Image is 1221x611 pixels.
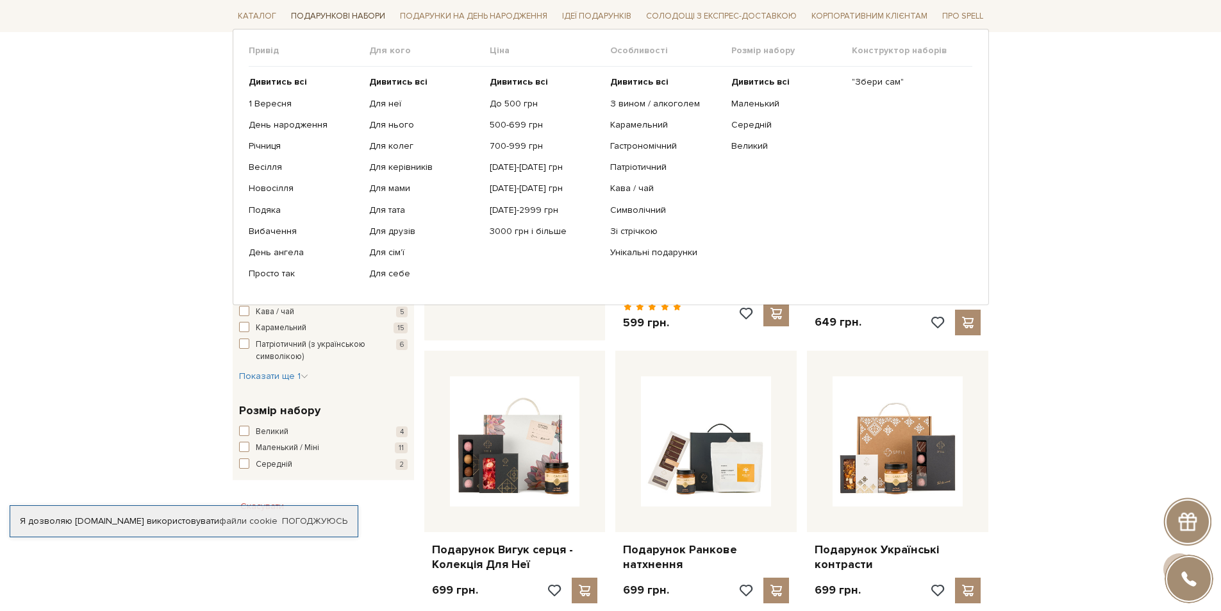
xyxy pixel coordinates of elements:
[490,140,601,152] a: 700-999 грн
[249,162,360,173] a: Весілля
[369,204,480,215] a: Для тата
[249,45,369,56] span: Привід
[610,226,721,237] a: Зі стрічкою
[369,76,428,87] b: Дивитись всі
[256,322,306,335] span: Карамельний
[256,426,288,439] span: Великий
[815,542,981,573] a: Подарунок Українські контрасти
[369,162,480,173] a: Для керівників
[490,76,548,87] b: Дивитись всі
[490,183,601,194] a: [DATE]-[DATE] грн
[557,6,636,26] span: Ідеї подарунків
[369,183,480,194] a: Для мами
[731,140,842,152] a: Великий
[432,583,478,598] p: 699 грн.
[282,515,347,527] a: Погоджуюсь
[249,140,360,152] a: Річниця
[731,97,842,109] a: Маленький
[239,370,308,383] button: Показати ще 1
[623,542,789,573] a: Подарунок Ранкове натхнення
[396,426,408,437] span: 4
[815,315,861,330] p: 649 грн.
[395,6,552,26] span: Подарунки на День народження
[806,5,933,27] a: Корпоративним клієнтам
[490,204,601,215] a: [DATE]-2999 грн
[256,458,292,471] span: Середній
[610,119,721,131] a: Карамельний
[610,162,721,173] a: Патріотичний
[369,247,480,258] a: Для сім'ї
[623,583,669,598] p: 699 грн.
[852,76,963,88] a: "Збери сам"
[731,76,790,87] b: Дивитись всі
[10,515,358,527] div: Я дозволяю [DOMAIN_NAME] використовувати
[369,226,480,237] a: Для друзів
[249,97,360,109] a: 1 Вересня
[731,45,852,56] span: Розмір набору
[610,97,721,109] a: З вином / алкоголем
[239,339,408,364] button: Патріотичний (з українською символікою) 6
[286,6,390,26] span: Подарункові набори
[239,426,408,439] button: Великий 4
[369,119,480,131] a: Для нього
[256,339,372,364] span: Патріотичний (з українською символікою)
[396,339,408,350] span: 6
[815,583,861,598] p: 699 грн.
[233,29,989,305] div: Каталог
[610,45,731,56] span: Особливості
[369,268,480,280] a: Для себе
[239,442,408,455] button: Маленький / Міні 11
[395,459,408,470] span: 2
[852,45,972,56] span: Конструктор наборів
[239,371,308,381] span: Показати ще 1
[490,97,601,109] a: До 500 грн
[249,204,360,215] a: Подяка
[219,515,278,526] a: файли cookie
[490,119,601,131] a: 500-699 грн
[610,76,669,87] b: Дивитись всі
[490,45,610,56] span: Ціна
[249,268,360,280] a: Просто так
[249,76,360,88] a: Дивитись всі
[369,45,490,56] span: Для кого
[239,322,408,335] button: Карамельний 15
[610,204,721,215] a: Символічний
[249,247,360,258] a: День ангела
[610,76,721,88] a: Дивитись всі
[623,315,681,330] p: 599 грн.
[369,140,480,152] a: Для колег
[256,306,294,319] span: Кава / чай
[233,6,281,26] span: Каталог
[490,226,601,237] a: 3000 грн і більше
[369,97,480,109] a: Для неї
[610,140,721,152] a: Гастрономічний
[394,322,408,333] span: 15
[256,442,319,455] span: Маленький / Міні
[239,402,320,419] span: Розмір набору
[233,496,292,517] button: Скасувати
[249,226,360,237] a: Вибачення
[249,76,307,87] b: Дивитись всі
[490,162,601,173] a: [DATE]-[DATE] грн
[395,442,408,453] span: 11
[610,247,721,258] a: Унікальні подарунки
[490,76,601,88] a: Дивитись всі
[641,5,802,27] a: Солодощі з експрес-доставкою
[239,458,408,471] button: Середній 2
[249,183,360,194] a: Новосілля
[610,183,721,194] a: Кава / чай
[396,306,408,317] span: 5
[249,119,360,131] a: День народження
[731,76,842,88] a: Дивитись всі
[239,306,408,319] button: Кава / чай 5
[432,542,598,573] a: Подарунок Вигук серця - Колекція Для Неї
[369,76,480,88] a: Дивитись всі
[731,119,842,131] a: Середній
[937,6,988,26] span: Про Spell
